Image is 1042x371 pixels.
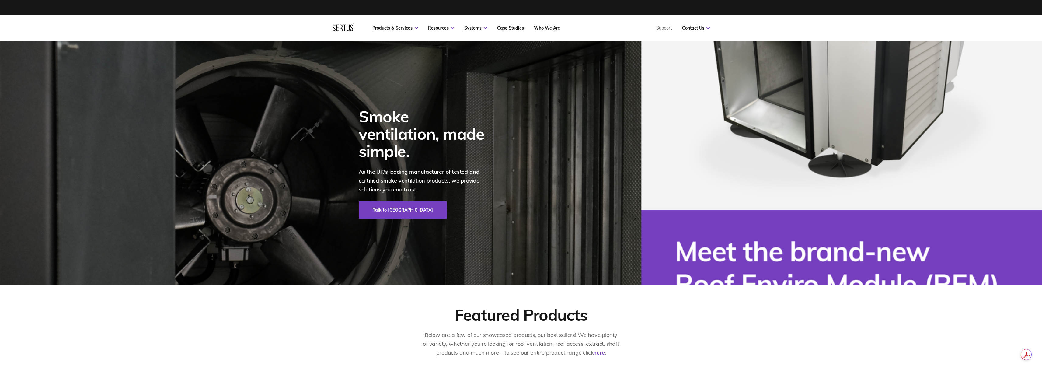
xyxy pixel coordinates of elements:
div: Smoke ventilation, made simple. [359,108,493,160]
a: Talk to [GEOGRAPHIC_DATA] [359,201,447,219]
a: Resources [428,25,454,31]
a: Systems [464,25,487,31]
a: Case Studies [497,25,524,31]
a: Who We Are [534,25,560,31]
a: Support [656,25,672,31]
a: Products & Services [372,25,418,31]
a: here [593,349,605,356]
div: Featured Products [455,305,587,325]
p: Below are a few of our showcased products, our best sellers! We have plenty of variety, whether y... [422,331,620,357]
a: Contact Us [682,25,710,31]
p: As the UK's leading manufacturer of tested and certified smoke ventilation products, we provide s... [359,168,493,194]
